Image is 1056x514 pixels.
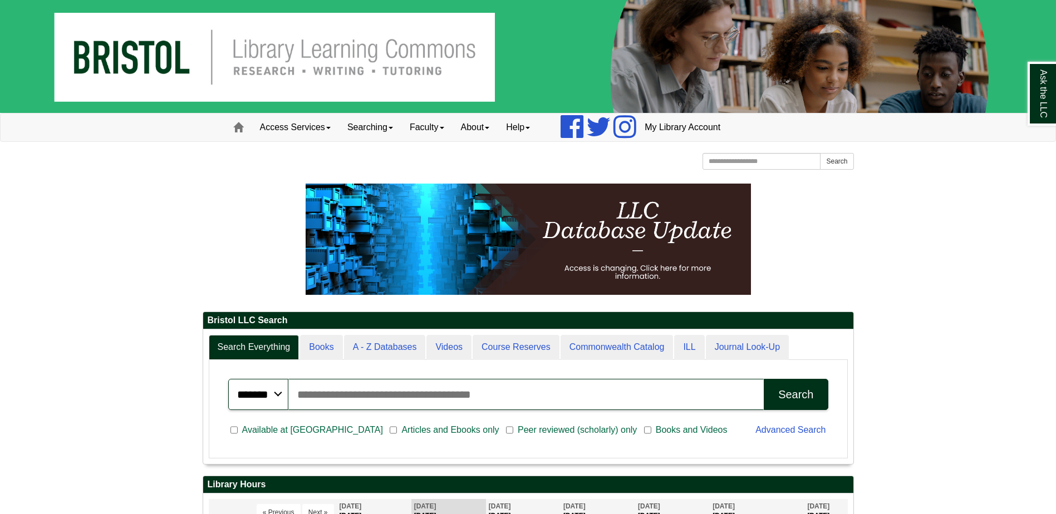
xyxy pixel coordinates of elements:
[638,502,660,510] span: [DATE]
[453,113,498,141] a: About
[238,423,387,437] span: Available at [GEOGRAPHIC_DATA]
[209,335,299,360] a: Search Everything
[713,502,735,510] span: [DATE]
[674,335,704,360] a: ILL
[230,425,238,435] input: Available at [GEOGRAPHIC_DATA]
[755,425,826,434] a: Advanced Search
[340,502,362,510] span: [DATE]
[644,425,651,435] input: Books and Videos
[344,335,426,360] a: A - Z Databases
[489,502,511,510] span: [DATE]
[561,335,674,360] a: Commonwealth Catalog
[513,423,641,437] span: Peer reviewed (scholarly) only
[203,312,853,329] h2: Bristol LLC Search
[807,502,829,510] span: [DATE]
[426,335,471,360] a: Videos
[339,113,401,141] a: Searching
[506,425,513,435] input: Peer reviewed (scholarly) only
[636,113,729,141] a: My Library Account
[764,379,828,410] button: Search
[473,335,559,360] a: Course Reserves
[820,153,853,170] button: Search
[498,113,538,141] a: Help
[252,113,339,141] a: Access Services
[706,335,789,360] a: Journal Look-Up
[651,423,732,437] span: Books and Videos
[306,184,751,295] img: HTML tutorial
[390,425,397,435] input: Articles and Ebooks only
[397,423,503,437] span: Articles and Ebooks only
[300,335,342,360] a: Books
[414,502,436,510] span: [DATE]
[778,388,813,401] div: Search
[401,113,453,141] a: Faculty
[203,476,853,493] h2: Library Hours
[563,502,586,510] span: [DATE]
